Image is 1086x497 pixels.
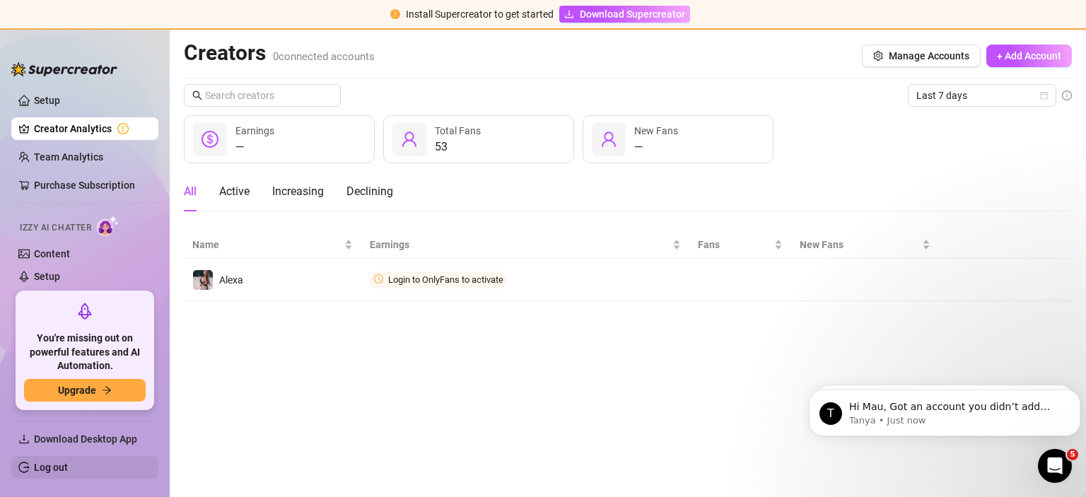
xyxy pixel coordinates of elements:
[406,8,554,20] span: Install Supercreator to get started
[76,303,93,320] span: rocket
[1040,91,1049,100] span: calendar
[34,117,147,140] a: Creator Analytics exclamation-circle
[800,237,918,252] span: New Fans
[97,216,119,236] img: AI Chatter
[272,183,324,200] div: Increasing
[273,50,375,63] span: 0 connected accounts
[34,433,137,445] span: Download Desktop App
[24,379,146,402] button: Upgradearrow-right
[390,9,400,19] span: exclamation-circle
[346,183,393,200] div: Declining
[388,274,503,285] span: Login to OnlyFans to activate
[997,50,1061,62] span: + Add Account
[1062,90,1072,100] span: info-circle
[873,51,883,61] span: setting
[192,90,202,100] span: search
[698,237,772,252] span: Fans
[634,139,678,156] div: —
[580,6,685,22] span: Download Supercreator
[1067,449,1078,460] span: 5
[34,174,147,197] a: Purchase Subscription
[34,271,60,282] a: Setup
[803,360,1086,459] iframe: Intercom notifications message
[435,125,481,136] span: Total Fans
[193,270,213,290] img: Alexa
[916,85,1048,106] span: Last 7 days
[192,237,341,252] span: Name
[18,433,30,445] span: download
[235,125,274,136] span: Earnings
[889,50,969,62] span: Manage Accounts
[361,231,689,259] th: Earnings
[559,6,690,23] a: Download Supercreator
[219,183,250,200] div: Active
[986,45,1072,67] button: + Add Account
[184,231,361,259] th: Name
[634,125,678,136] span: New Fans
[34,95,60,106] a: Setup
[184,40,375,66] h2: Creators
[20,221,91,235] span: Izzy AI Chatter
[862,45,981,67] button: Manage Accounts
[219,274,243,286] span: Alexa
[184,183,197,200] div: All
[34,151,103,163] a: Team Analytics
[600,131,617,148] span: user
[401,131,418,148] span: user
[202,131,218,148] span: dollar-circle
[370,237,669,252] span: Earnings
[1038,449,1072,483] iframe: Intercom live chat
[689,231,792,259] th: Fans
[205,88,321,103] input: Search creators
[11,62,117,76] img: logo-BBDzfeDw.svg
[34,248,70,259] a: Content
[24,332,146,373] span: You're missing out on powerful features and AI Automation.
[564,9,574,19] span: download
[58,385,96,396] span: Upgrade
[435,139,481,156] div: 53
[374,274,383,283] span: clock-circle
[102,385,112,395] span: arrow-right
[34,462,68,473] a: Log out
[235,139,274,156] div: —
[791,231,938,259] th: New Fans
